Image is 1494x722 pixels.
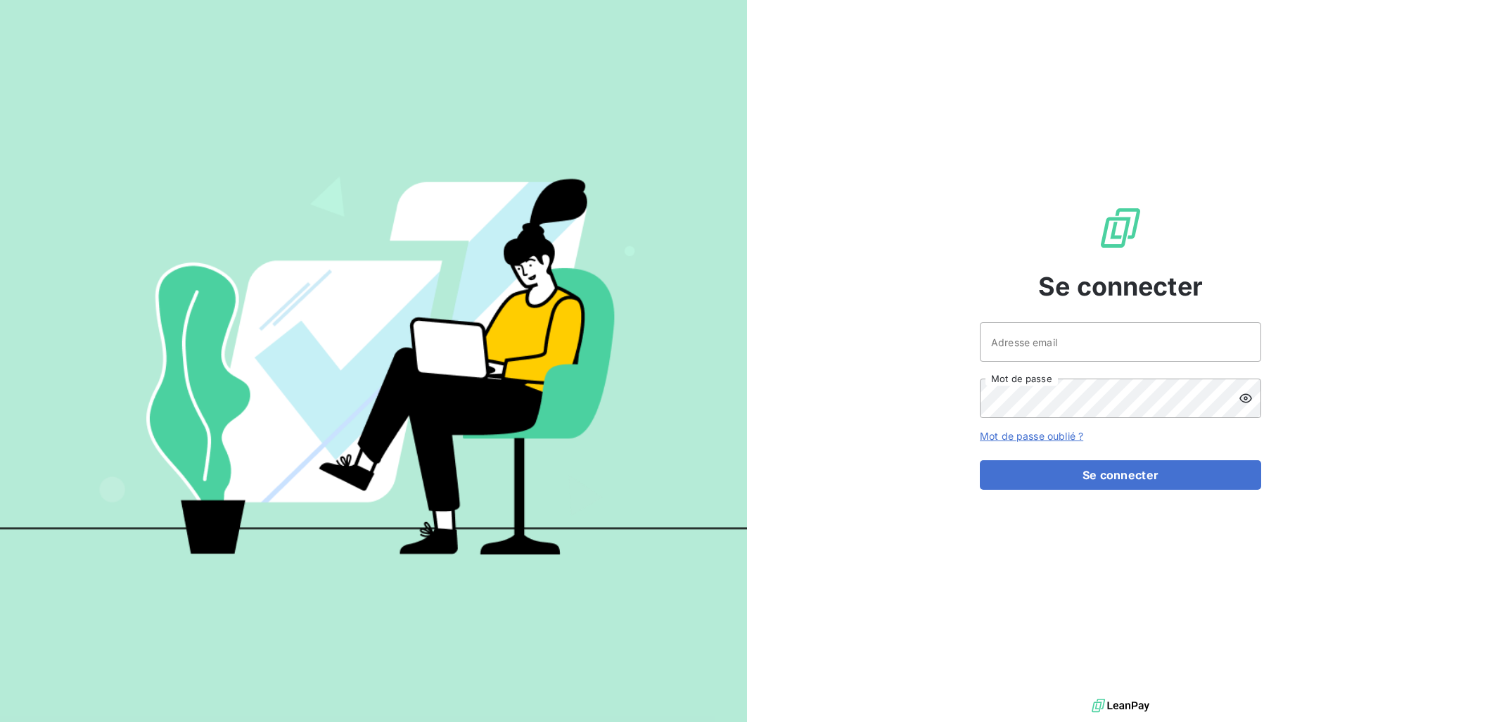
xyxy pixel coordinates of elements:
[980,322,1261,362] input: placeholder
[980,460,1261,490] button: Se connecter
[1098,205,1143,251] img: Logo LeanPay
[980,430,1083,442] a: Mot de passe oublié ?
[1038,267,1203,305] span: Se connecter
[1092,695,1149,716] img: logo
